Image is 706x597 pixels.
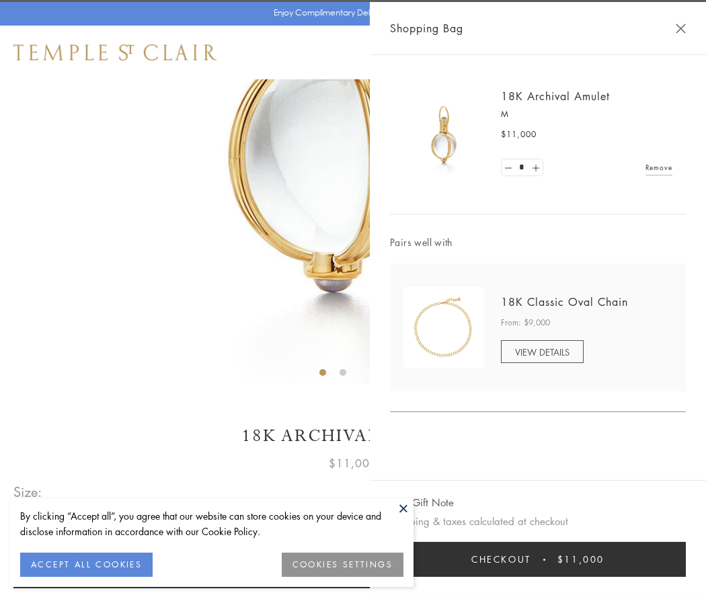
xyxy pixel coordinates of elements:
[403,94,484,175] img: 18K Archival Amulet
[274,6,426,19] p: Enjoy Complimentary Delivery & Returns
[645,160,672,175] a: Remove
[20,508,403,539] div: By clicking “Accept all”, you agree that our website can store cookies on your device and disclos...
[390,235,686,250] span: Pairs well with
[390,494,454,511] button: Add Gift Note
[13,481,43,503] span: Size:
[13,424,693,448] h1: 18K Archival Amulet
[502,159,515,176] a: Set quantity to 0
[403,287,484,368] img: N88865-OV18
[501,108,672,121] p: M
[20,553,153,577] button: ACCEPT ALL COOKIES
[501,316,550,329] span: From: $9,000
[515,346,570,358] span: VIEW DETAILS
[390,542,686,577] button: Checkout $11,000
[528,159,542,176] a: Set quantity to 2
[471,552,531,567] span: Checkout
[676,24,686,34] button: Close Shopping Bag
[329,454,377,472] span: $11,000
[501,340,584,363] a: VIEW DETAILS
[557,552,604,567] span: $11,000
[390,19,463,37] span: Shopping Bag
[13,44,217,61] img: Temple St. Clair
[390,513,686,530] p: Shipping & taxes calculated at checkout
[282,553,403,577] button: COOKIES SETTINGS
[501,294,628,309] a: 18K Classic Oval Chain
[501,89,610,104] a: 18K Archival Amulet
[501,128,537,141] span: $11,000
